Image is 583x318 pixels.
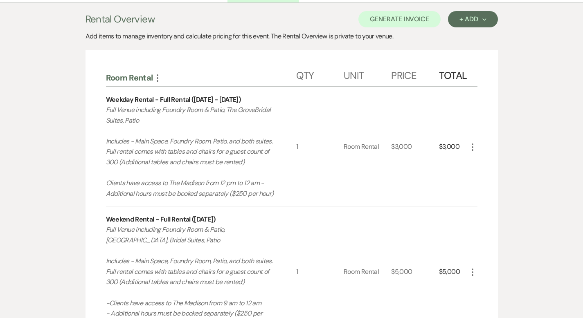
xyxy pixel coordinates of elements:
[86,31,498,41] div: Add items to manage inventory and calculate pricing for this event. The Rental Overview is privat...
[391,62,439,86] div: Price
[439,87,468,206] div: $3,000
[106,215,216,224] div: Weekend Rental - Full Rental ([DATE])
[106,95,241,105] div: Weekday Rental - Full Rental ([DATE] - [DATE])
[296,87,344,206] div: 1
[439,62,468,86] div: Total
[448,11,497,27] button: + Add
[344,62,391,86] div: Unit
[358,11,441,27] button: Generate Invoice
[391,87,439,206] div: $3,000
[296,62,344,86] div: Qty
[106,105,277,199] p: Full Venue including Foundry Room & Patio, The GroveBridal Suites, Patio Includes - Main Space, F...
[459,16,486,22] div: + Add
[86,12,155,27] h3: Rental Overview
[344,87,391,206] div: Room Rental
[106,72,296,83] div: Room Rental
